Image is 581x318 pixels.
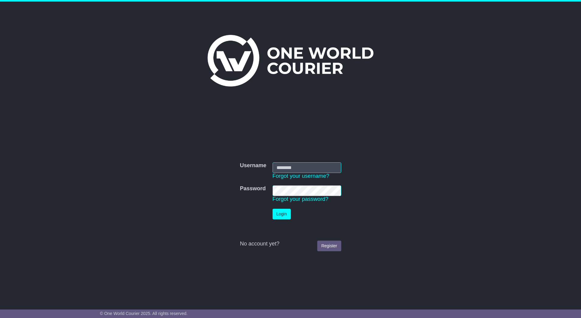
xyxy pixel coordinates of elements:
a: Forgot your password? [273,196,328,202]
a: Register [317,241,341,251]
img: One World [208,35,373,86]
div: No account yet? [240,241,341,247]
button: Login [273,209,291,219]
span: © One World Courier 2025. All rights reserved. [100,311,188,316]
label: Username [240,162,266,169]
a: Forgot your username? [273,173,329,179]
label: Password [240,185,266,192]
